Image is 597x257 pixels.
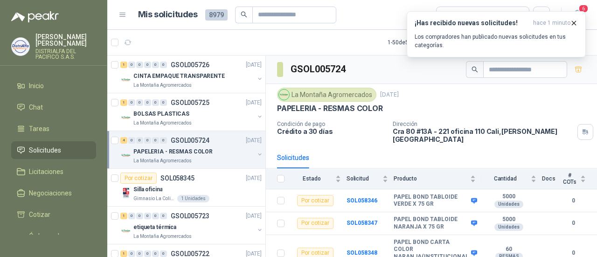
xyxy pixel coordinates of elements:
[35,34,96,47] p: [PERSON_NAME] [PERSON_NAME]
[120,112,132,123] img: Company Logo
[177,195,209,202] div: 1 Unidades
[128,62,135,68] div: 0
[561,219,586,228] b: 0
[246,212,262,221] p: [DATE]
[205,9,228,21] span: 8979
[160,250,167,257] div: 0
[160,99,167,106] div: 0
[241,11,247,18] span: search
[578,4,589,13] span: 6
[171,137,209,144] p: GSOL005724
[481,175,529,182] span: Cantidad
[394,216,469,230] b: PAPEL BOND TABLOIDE NARANJA X 75 GR
[561,196,586,205] b: 0
[133,223,176,232] p: etiqueta térmica
[279,90,289,100] img: Company Logo
[120,97,264,127] a: 1 0 0 0 0 0 GSOL005725[DATE] Company LogoBOLSAS PLASTICASLa Montaña Agromercados
[29,102,43,112] span: Chat
[29,209,50,220] span: Cotizar
[347,220,377,226] a: SOL058347
[394,194,469,208] b: PAPEL BOND TABLOIDE VERDE X 75 GR
[29,167,63,177] span: Licitaciones
[133,82,192,89] p: La Montaña Agromercados
[290,168,347,189] th: Estado
[246,98,262,107] p: [DATE]
[246,174,262,183] p: [DATE]
[388,35,448,50] div: 1 - 50 de 5325
[542,168,561,189] th: Docs
[144,62,151,68] div: 0
[277,153,309,163] div: Solicitudes
[120,210,264,240] a: 1 0 0 0 0 0 GSOL005723[DATE] Company Logoetiqueta térmicaLa Montaña Agromercados
[277,127,385,135] p: Crédito a 30 días
[380,90,399,99] p: [DATE]
[11,11,59,22] img: Logo peakr
[35,49,96,60] p: DISTRIALFA DEL PACIFICO S.A.S.
[133,157,192,165] p: La Montaña Agromercados
[277,104,383,113] p: PAPELERIA - RESMAS COLOR
[144,213,151,219] div: 0
[11,120,96,138] a: Tareas
[128,250,135,257] div: 0
[120,59,264,89] a: 1 0 0 0 0 0 GSOL005726[DATE] Company LogoCINTA EMPAQUE TRANSPARENTELa Montaña Agromercados
[29,188,72,198] span: Negociaciones
[11,77,96,95] a: Inicio
[12,38,29,56] img: Company Logo
[415,19,529,27] h3: ¡Has recibido nuevas solicitudes!
[152,250,159,257] div: 0
[394,175,468,182] span: Producto
[128,99,135,106] div: 0
[394,168,481,189] th: Producto
[120,173,157,184] div: Por cotizar
[11,163,96,181] a: Licitaciones
[136,137,143,144] div: 0
[472,66,478,73] span: search
[533,19,570,27] span: hace 1 minuto
[133,147,213,156] p: PAPELERIA - RESMAS COLOR
[347,250,377,256] a: SOL058348
[407,11,586,57] button: ¡Has recibido nuevas solicitudes!hace 1 minuto Los compradores han publicado nuevas solicitudes e...
[494,223,523,231] div: Unidades
[120,188,132,199] img: Company Logo
[29,231,87,251] span: Órdenes de Compra
[297,218,333,229] div: Por cotizar
[171,99,209,106] p: GSOL005725
[133,233,192,240] p: La Montaña Agromercados
[136,213,143,219] div: 0
[561,172,578,185] span: # COTs
[171,250,209,257] p: GSOL005722
[11,141,96,159] a: Solicitudes
[393,127,574,143] p: Cra 80 #13A - 221 oficina 110 Cali , [PERSON_NAME][GEOGRAPHIC_DATA]
[29,145,61,155] span: Solicitudes
[290,175,333,182] span: Estado
[246,136,262,145] p: [DATE]
[415,33,578,49] p: Los compradores han publicado nuevas solicitudes en tus categorías.
[11,227,96,255] a: Órdenes de Compra
[569,7,586,23] button: 6
[347,197,377,204] a: SOL058346
[120,137,127,144] div: 4
[133,72,225,81] p: CINTA EMPAQUE TRANSPARENTE
[561,168,597,189] th: # COTs
[120,150,132,161] img: Company Logo
[171,213,209,219] p: GSOL005723
[120,225,132,236] img: Company Logo
[277,88,376,102] div: La Montaña Agromercados
[120,250,127,257] div: 1
[481,216,536,223] b: 5000
[347,168,394,189] th: Solicitud
[144,137,151,144] div: 0
[133,110,189,118] p: BOLSAS PLASTICAS
[347,175,381,182] span: Solicitud
[120,62,127,68] div: 1
[160,137,167,144] div: 0
[11,184,96,202] a: Negociaciones
[120,213,127,219] div: 1
[120,135,264,165] a: 4 0 0 0 0 0 GSOL005724[DATE] Company LogoPAPELERIA - RESMAS COLORLa Montaña Agromercados
[107,169,265,207] a: Por cotizarSOL058345[DATE] Company LogoSilla oficinaGimnasio La Colina1 Unidades
[128,137,135,144] div: 0
[160,175,194,181] p: SOL058345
